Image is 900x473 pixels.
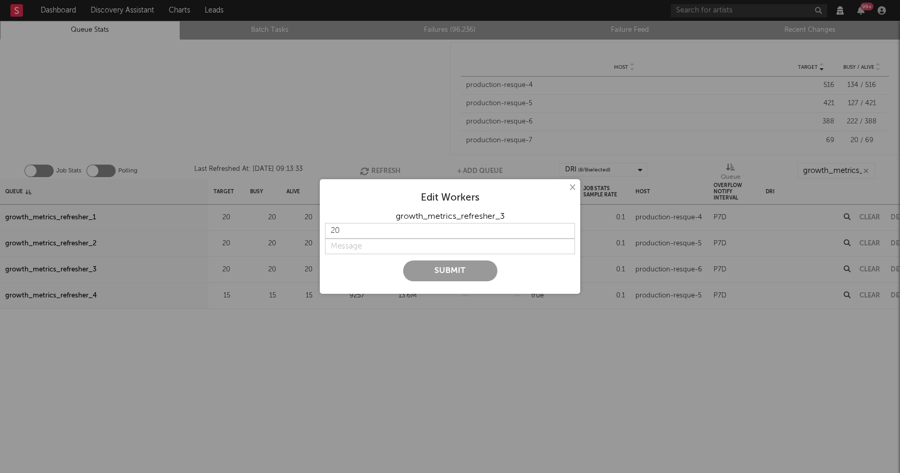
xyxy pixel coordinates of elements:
button: × [566,182,578,193]
input: Message [325,239,575,254]
div: growth_metrics_refresher_3 [325,210,575,223]
input: Target [325,223,575,239]
div: Edit Workers [325,192,575,204]
button: Submit [403,260,497,281]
